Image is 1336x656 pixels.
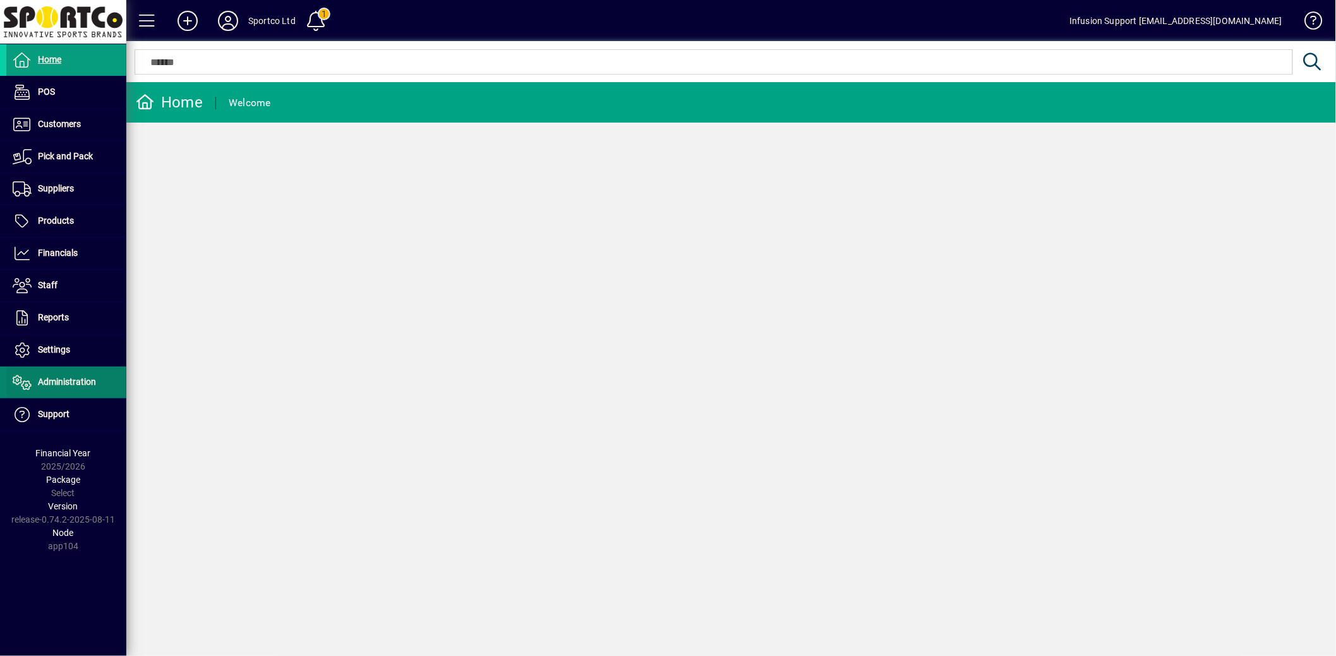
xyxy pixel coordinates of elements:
span: Suppliers [38,183,74,193]
span: Package [46,475,80,485]
span: Home [38,54,61,64]
span: Reports [38,312,69,322]
a: Knowledge Base [1295,3,1320,44]
a: Support [6,399,126,430]
span: Products [38,216,74,226]
span: Settings [38,344,70,355]
a: POS [6,76,126,108]
span: Financials [38,248,78,258]
a: Customers [6,109,126,140]
a: Pick and Pack [6,141,126,173]
span: Node [53,528,74,538]
div: Welcome [229,93,271,113]
a: Reports [6,302,126,334]
a: Staff [6,270,126,301]
div: Infusion Support [EMAIL_ADDRESS][DOMAIN_NAME] [1069,11,1282,31]
a: Suppliers [6,173,126,205]
span: Version [49,501,78,511]
span: Support [38,409,69,419]
div: Home [136,92,203,112]
a: Administration [6,367,126,398]
a: Financials [6,238,126,269]
span: Financial Year [36,448,91,458]
a: Products [6,205,126,237]
button: Profile [208,9,248,32]
span: Administration [38,377,96,387]
span: Customers [38,119,81,129]
button: Add [167,9,208,32]
span: POS [38,87,55,97]
div: Sportco Ltd [248,11,296,31]
span: Staff [38,280,57,290]
a: Settings [6,334,126,366]
span: Pick and Pack [38,151,93,161]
